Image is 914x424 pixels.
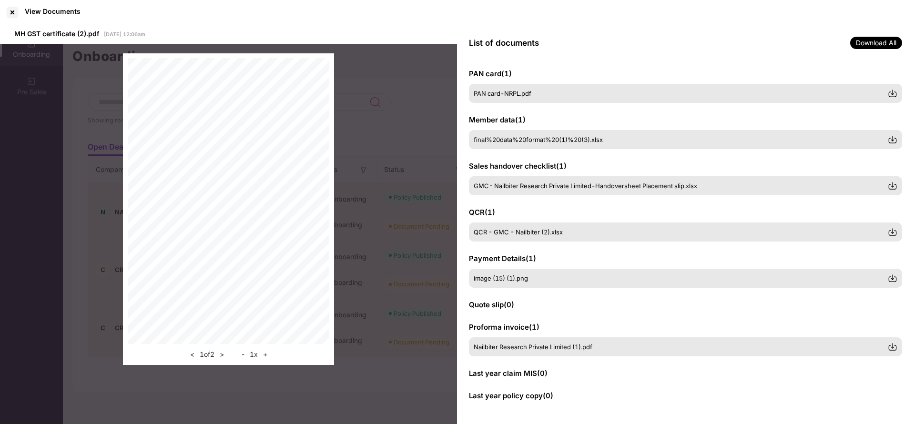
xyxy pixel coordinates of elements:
[239,349,270,360] div: 1 x
[469,208,495,217] span: QCR ( 1 )
[469,300,514,309] span: Quote slip ( 0 )
[888,342,897,352] img: svg+xml;base64,PHN2ZyBpZD0iRG93bmxvYWQtMzJ4MzIiIHhtbG5zPSJodHRwOi8vd3d3LnczLm9yZy8yMDAwL3N2ZyIgd2...
[474,274,528,282] span: image (15) (1).png
[888,227,897,237] img: svg+xml;base64,PHN2ZyBpZD0iRG93bmxvYWQtMzJ4MzIiIHhtbG5zPSJodHRwOi8vd3d3LnczLm9yZy8yMDAwL3N2ZyIgd2...
[469,38,539,48] span: List of documents
[474,228,563,236] span: QCR - GMC - Nailbiter (2).xlsx
[187,349,197,360] button: <
[239,349,247,360] button: -
[888,181,897,191] img: svg+xml;base64,PHN2ZyBpZD0iRG93bmxvYWQtMzJ4MzIiIHhtbG5zPSJodHRwOi8vd3d3LnczLm9yZy8yMDAwL3N2ZyIgd2...
[260,349,270,360] button: +
[469,115,526,124] span: Member data ( 1 )
[474,136,603,143] span: final%20data%20format%20(1)%20(3).xlsx
[474,343,592,351] span: Nailbiter Research Private Limited (1).pdf
[469,391,553,400] span: Last year policy copy ( 0 )
[187,349,227,360] div: 1 of 2
[469,69,512,78] span: PAN card ( 1 )
[888,89,897,98] img: svg+xml;base64,PHN2ZyBpZD0iRG93bmxvYWQtMzJ4MzIiIHhtbG5zPSJodHRwOi8vd3d3LnczLm9yZy8yMDAwL3N2ZyIgd2...
[469,254,536,263] span: Payment Details ( 1 )
[469,369,548,378] span: Last year claim MIS ( 0 )
[474,182,697,190] span: GMC- Nailbiter Research Private Limited-Handoversheet Placement slip.xlsx
[14,30,99,38] span: MH GST certificate (2).pdf
[104,31,145,38] span: [DATE] 12:06am
[474,90,531,97] span: PAN card-NRPL.pdf
[469,323,539,332] span: Proforma invoice ( 1 )
[217,349,227,360] button: >
[850,37,902,49] span: Download All
[469,162,567,171] span: Sales handover checklist ( 1 )
[888,135,897,144] img: svg+xml;base64,PHN2ZyBpZD0iRG93bmxvYWQtMzJ4MzIiIHhtbG5zPSJodHRwOi8vd3d3LnczLm9yZy8yMDAwL3N2ZyIgd2...
[888,273,897,283] img: svg+xml;base64,PHN2ZyBpZD0iRG93bmxvYWQtMzJ4MzIiIHhtbG5zPSJodHRwOi8vd3d3LnczLm9yZy8yMDAwL3N2ZyIgd2...
[25,7,81,15] div: View Documents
